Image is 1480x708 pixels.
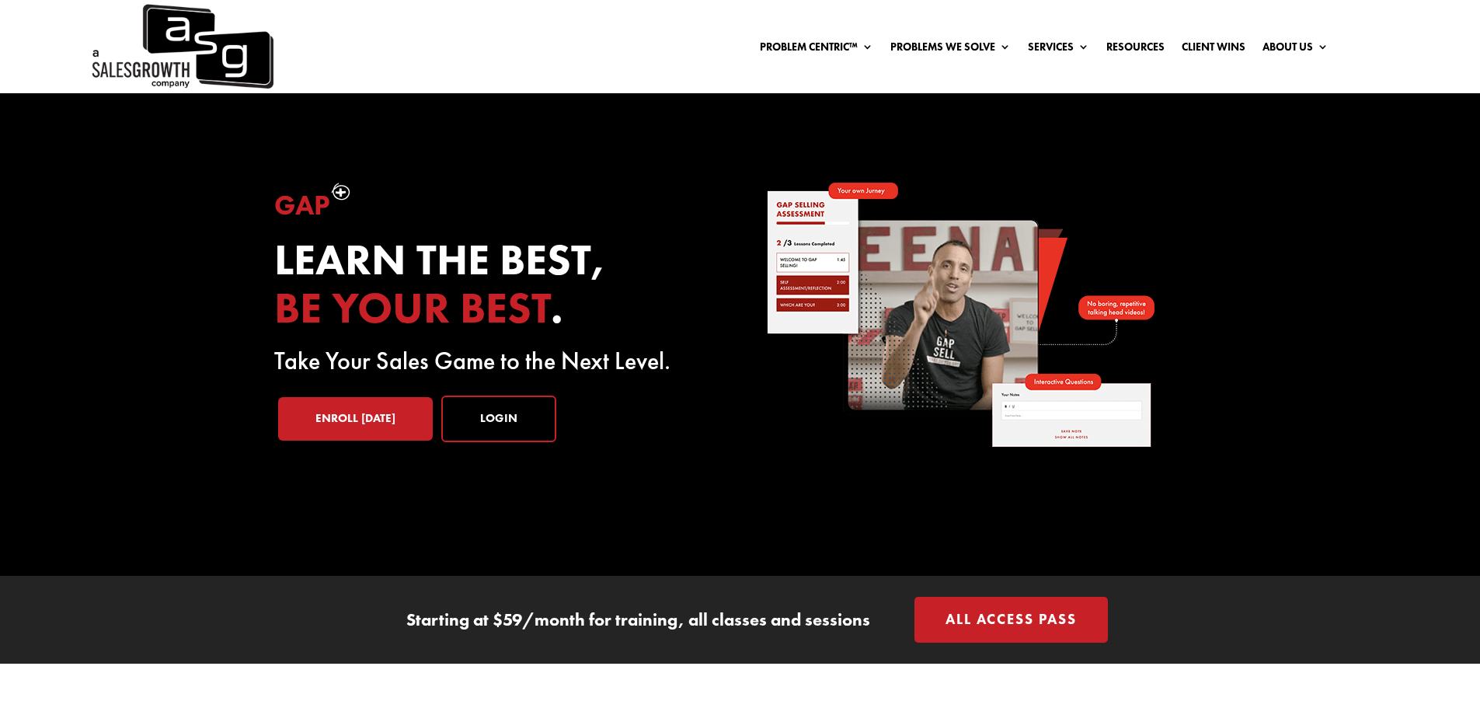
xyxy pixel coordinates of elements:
p: Take Your Sales Game to the Next Level. [274,352,715,371]
a: About Us [1262,41,1329,58]
img: self-paced-sales-course-online [766,183,1154,447]
a: Enroll [DATE] [278,397,433,441]
a: Problem Centric™ [760,41,873,58]
span: be your best [274,280,551,336]
h2: Learn the best, . [274,236,715,340]
img: plus-symbol-white [331,183,350,201]
a: Services [1028,41,1089,58]
a: Problems We Solve [890,41,1011,58]
a: All Access Pass [914,597,1108,643]
a: Login [441,396,556,442]
a: Client Wins [1182,41,1245,58]
a: Resources [1106,41,1165,58]
span: Gap [274,187,330,223]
